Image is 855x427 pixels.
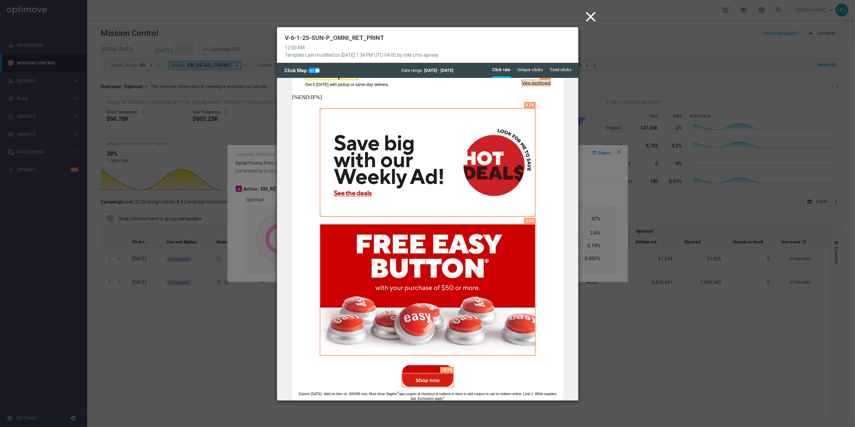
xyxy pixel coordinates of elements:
span: [DATE] - [DATE] [424,68,453,73]
tab-header: Click rate [492,67,511,73]
button: close [582,7,602,28]
i: close [583,8,599,25]
div: 12:00 AM [285,45,439,51]
h2: V-6-1-25-SUN-P_OMNI_RET_PRINT [285,34,384,42]
div: Template Last modified on [DATE] 1:34 PM UTC-04:00 by mkt-cms-api-key [285,51,439,58]
span: Click Map [285,68,308,73]
span: Date range: [402,68,423,73]
td: Expires [DATE]. Valid on item no. 606396 only. Must show Staples app coupon at checkout to redeem... [20,314,281,324]
tab-header: Total clicks [550,67,572,73]
span: ® [120,314,122,317]
a: Shop now [125,296,176,309]
td: Get it [DATE] with pickup or same-day delivery. [28,4,129,10]
a: View dashboard [245,3,273,8]
tab-header: Unique clicks [518,67,543,73]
